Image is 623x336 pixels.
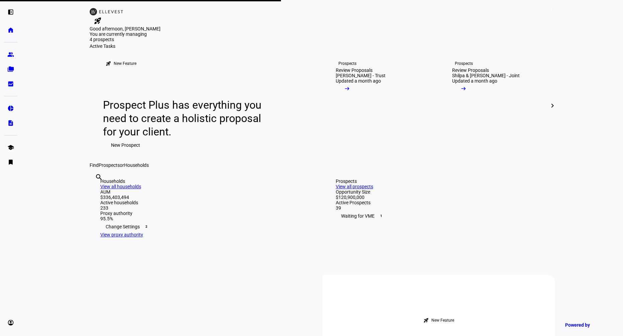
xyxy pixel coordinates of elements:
eth-mat-symbol: folder_copy [7,66,14,73]
div: [PERSON_NAME] - Trust [336,73,386,78]
eth-mat-symbol: group [7,51,14,58]
mat-icon: arrow_right_alt [344,85,350,92]
div: $120,900,000 [336,195,544,200]
mat-icon: rocket_launch [94,17,102,25]
div: Review Proposals [452,68,489,73]
a: home [4,23,17,37]
a: View proxy authority [100,232,143,237]
span: Prospects [99,162,120,168]
div: Proxy authority [100,211,309,216]
input: Enter name of prospect or household [95,182,96,190]
div: Prospects [336,179,544,184]
span: 1 [549,7,554,12]
a: Powered by [562,319,613,331]
eth-mat-symbol: home [7,27,14,33]
div: Opportunity Size [336,189,544,195]
a: bid_landscape [4,77,17,91]
div: Find or [90,162,555,168]
a: View all prospects [336,184,373,189]
div: New Feature [114,61,136,66]
div: New Feature [431,318,454,323]
eth-mat-symbol: left_panel_open [7,9,14,15]
a: folder_copy [4,63,17,76]
div: Households [100,179,309,184]
div: Shilpa & [PERSON_NAME] - Joint [452,73,520,78]
eth-mat-symbol: pie_chart [7,105,14,112]
span: 2 [144,224,149,229]
eth-mat-symbol: account_circle [7,319,14,326]
button: New Prospect [103,138,148,152]
div: Good afternoon, [PERSON_NAME] [90,26,555,31]
eth-mat-symbol: description [7,120,14,126]
a: ProspectsReview ProposalsShilpa & [PERSON_NAME] - JointUpdated a month ago [441,49,552,162]
span: New Prospect [111,138,140,152]
div: Active households [100,200,309,205]
div: Active Prospects [336,200,544,205]
div: Prospect Plus has everything you need to create a holistic proposal for your client. [103,98,268,138]
mat-icon: chevron_right [548,102,556,110]
div: Updated a month ago [336,78,381,84]
div: Active Tasks [90,43,555,49]
a: pie_chart [4,102,17,115]
mat-icon: search [95,173,103,181]
a: ProspectsReview Proposals[PERSON_NAME] - TrustUpdated a month ago [325,49,436,162]
div: 233 [100,205,309,211]
span: You are currently managing [90,31,147,37]
div: Waiting for VME [336,211,544,221]
mat-icon: rocket_launch [106,61,111,66]
mat-icon: rocket_launch [423,318,429,323]
span: 1 [379,213,384,219]
eth-mat-symbol: bookmark [7,159,14,165]
div: $336,403,494 [100,195,309,200]
mat-icon: arrow_right_alt [460,85,467,92]
div: Updated a month ago [452,78,497,84]
a: group [4,48,17,61]
div: Prospects [338,61,356,66]
a: description [4,116,17,130]
eth-mat-symbol: school [7,144,14,151]
div: 4 prospects [90,37,157,42]
a: View all households [100,184,141,189]
span: Households [124,162,149,168]
eth-mat-symbol: bid_landscape [7,81,14,87]
div: Prospects [455,61,473,66]
div: AUM [100,189,309,195]
div: Review Proposals [336,68,373,73]
div: Change Settings [100,221,309,232]
div: 39 [336,205,544,211]
div: 95.5% [100,216,309,221]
